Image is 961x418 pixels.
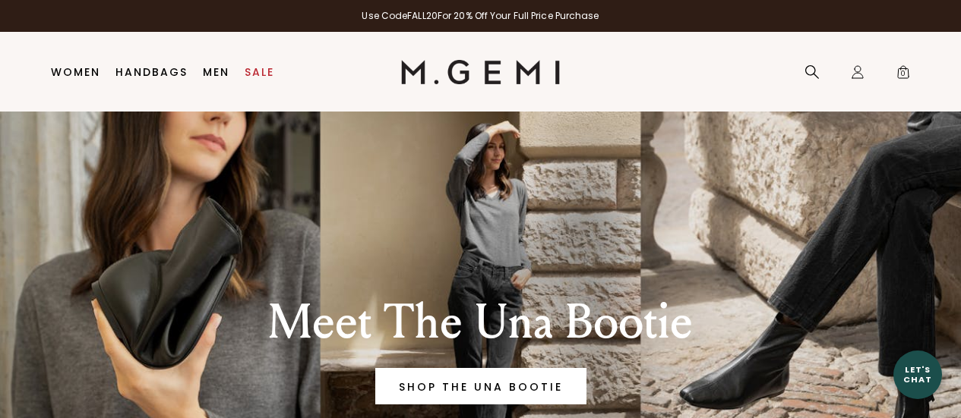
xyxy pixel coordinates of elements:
a: Men [203,66,229,78]
div: Meet The Una Bootie [199,295,763,350]
a: Women [51,66,100,78]
img: M.Gemi [401,60,560,84]
span: 0 [896,68,911,83]
div: Let's Chat [893,365,942,384]
strong: FALL20 [407,9,438,22]
a: Sale [245,66,274,78]
a: Handbags [115,66,188,78]
a: Banner primary button [375,368,586,404]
